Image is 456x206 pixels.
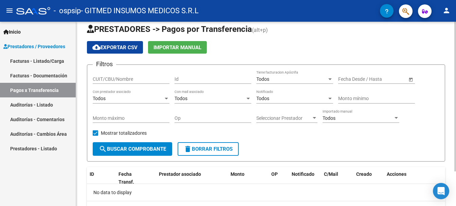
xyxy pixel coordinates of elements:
mat-icon: search [99,145,107,153]
span: PRESTADORES -> Pagos por Transferencia [87,24,252,34]
span: OP [271,171,278,177]
mat-icon: cloud_download [92,43,101,51]
datatable-header-cell: Notificado [289,167,321,189]
span: (alt+p) [252,27,268,33]
div: No data to display [87,184,445,201]
span: Todos [93,96,106,101]
span: Fecha Transf. [118,171,134,185]
span: - GITMED INSUMOS MEDICOS S.R.L [81,3,199,18]
button: Exportar CSV [87,41,143,54]
button: Buscar Comprobante [93,142,172,156]
span: Monto [231,171,244,177]
datatable-header-cell: Monto [228,167,269,189]
datatable-header-cell: OP [269,167,289,189]
datatable-header-cell: Fecha Transf. [116,167,146,189]
span: Exportar CSV [92,44,138,51]
datatable-header-cell: Creado [353,167,384,189]
div: Open Intercom Messenger [433,183,449,199]
button: Importar Manual [148,41,207,54]
span: Borrar Filtros [184,146,233,152]
span: Inicio [3,28,21,36]
span: Todos [323,115,335,121]
datatable-header-cell: Acciones [384,167,445,189]
datatable-header-cell: ID [87,167,116,189]
span: Mostrar totalizadores [101,129,147,137]
datatable-header-cell: C/Mail [321,167,353,189]
span: Seleccionar Prestador [256,115,311,121]
button: Open calendar [407,76,414,83]
h3: Filtros [93,59,116,69]
span: - ospsip [54,3,81,18]
span: Todos [256,76,269,82]
datatable-header-cell: Prestador asociado [156,167,228,189]
span: C/Mail [324,171,338,177]
span: Acciones [387,171,406,177]
span: ID [90,171,94,177]
span: Importar Manual [153,44,201,51]
span: Buscar Comprobante [99,146,166,152]
span: Prestadores / Proveedores [3,43,65,50]
input: Fecha inicio [338,76,363,82]
mat-icon: delete [184,145,192,153]
span: Todos [175,96,187,101]
mat-icon: menu [5,6,14,15]
span: Notificado [292,171,314,177]
mat-icon: person [442,6,451,15]
span: Todos [256,96,269,101]
span: Creado [356,171,372,177]
button: Borrar Filtros [178,142,239,156]
input: Fecha fin [369,76,402,82]
span: Prestador asociado [159,171,201,177]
